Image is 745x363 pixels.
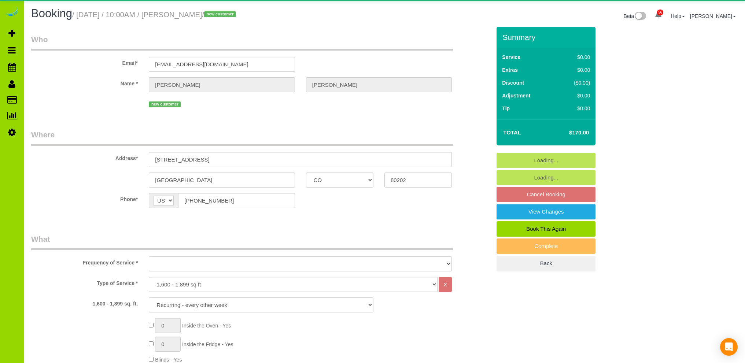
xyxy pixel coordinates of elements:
small: / [DATE] / 10:00AM / [PERSON_NAME] [72,11,238,19]
label: Service [502,53,520,61]
label: Tip [502,105,510,112]
div: ($0.00) [558,79,590,86]
input: Last Name* [306,77,452,92]
label: Discount [502,79,524,86]
a: View Changes [497,204,595,219]
a: [PERSON_NAME] [690,13,736,19]
span: 56 [657,10,663,15]
label: Phone* [26,193,143,203]
div: $0.00 [558,105,590,112]
input: City* [149,173,295,188]
label: Name * [26,77,143,87]
label: Adjustment [502,92,530,99]
span: Inside the Fridge - Yes [182,341,233,347]
input: Phone* [178,193,295,208]
span: Inside the Oven - Yes [182,323,231,329]
span: new customer [149,101,181,107]
a: Beta [624,13,646,19]
span: new customer [204,11,236,17]
label: Extras [502,66,518,74]
label: Type of Service * [26,277,143,287]
label: Address* [26,152,143,162]
legend: What [31,234,453,250]
a: 56 [651,7,665,23]
div: $0.00 [558,53,590,61]
a: Book This Again [497,221,595,237]
div: $0.00 [558,92,590,99]
span: / [202,11,238,19]
label: Frequency of Service * [26,256,143,266]
a: Help [671,13,685,19]
img: New interface [634,12,646,21]
div: $0.00 [558,66,590,74]
img: Automaid Logo [4,7,19,18]
legend: Who [31,34,453,51]
legend: Where [31,129,453,146]
a: Back [497,256,595,271]
input: First Name* [149,77,295,92]
input: Email* [149,57,295,72]
span: Blinds - Yes [155,357,182,363]
label: Email* [26,57,143,67]
div: Open Intercom Messenger [720,338,738,356]
h3: Summary [502,33,592,41]
input: Zip Code* [384,173,452,188]
label: 1,600 - 1,899 sq. ft. [26,297,143,307]
strong: Total [503,129,521,136]
span: Booking [31,7,72,20]
h4: $170.00 [547,130,589,136]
